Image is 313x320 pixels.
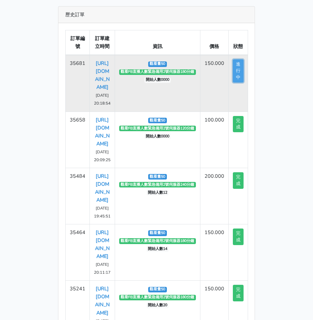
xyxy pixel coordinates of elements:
[119,238,196,244] span: 觀看FB直播人數緊急備用2號伺服器180分鐘
[148,230,167,236] span: 觀看量50
[58,7,255,23] div: 歷史訂單
[148,287,167,292] span: 觀看量50
[233,116,244,133] button: 完成
[66,111,90,168] td: 35658
[228,30,248,55] th: 狀態
[200,55,228,111] td: 150.000
[233,229,244,245] button: 完成
[66,55,90,111] td: 35681
[66,168,90,224] td: 35484
[200,168,228,224] td: 200.000
[146,246,169,252] span: 開始人數14
[94,262,111,275] small: [DATE] 20:11:17
[144,77,171,83] span: 開始人數0000
[146,190,169,195] span: 開始人數12
[233,285,244,301] button: 完成
[94,93,111,106] small: [DATE] 20:18:54
[94,149,111,163] small: [DATE] 20:09:25
[233,59,244,83] button: 進行中
[95,60,110,90] a: [URL][DOMAIN_NAME]
[119,182,196,187] span: 觀看FB直播人數緊急備用2號伺服器240分鐘
[146,303,169,308] span: 開始人數20
[200,111,228,168] td: 100.000
[94,205,111,219] small: [DATE] 19:45:51
[119,295,196,300] span: 觀看FB直播人數緊急備用2號伺服器180分鐘
[119,126,196,131] span: 觀看FB直播人數緊急備用2號伺服器120分鐘
[90,30,115,55] th: 訂單建立時間
[148,118,167,123] span: 觀看量50
[95,173,110,203] a: [URL][DOMAIN_NAME]
[233,172,244,189] button: 完成
[119,69,196,75] span: 觀看FB直播人數緊急備用2號伺服器180分鐘
[95,285,110,316] a: [URL][DOMAIN_NAME]
[200,30,228,55] th: 價格
[95,229,110,260] a: [URL][DOMAIN_NAME]
[115,30,200,55] th: 資訊
[148,174,167,180] span: 觀看量50
[148,61,167,67] span: 觀看量50
[200,224,228,281] td: 150.000
[144,134,171,139] span: 開始人數0000
[95,116,110,147] a: [URL][DOMAIN_NAME]
[66,30,90,55] th: 訂單編號
[66,224,90,281] td: 35464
